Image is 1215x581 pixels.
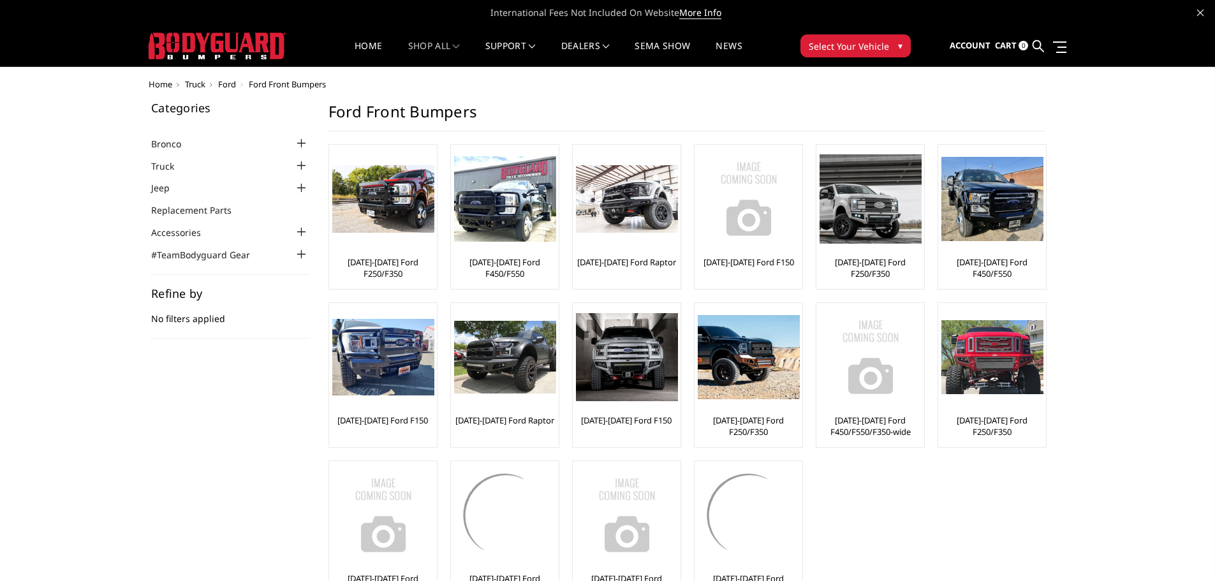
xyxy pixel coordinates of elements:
[151,226,217,239] a: Accessories
[820,306,922,408] img: No Image
[218,78,236,90] a: Ford
[581,415,672,426] a: [DATE]-[DATE] Ford F150
[716,41,742,66] a: News
[151,288,309,299] h5: Refine by
[337,415,428,426] a: [DATE]-[DATE] Ford F150
[355,41,382,66] a: Home
[151,203,247,217] a: Replacement Parts
[820,415,921,438] a: [DATE]-[DATE] Ford F450/F550/F350-wide
[576,464,677,566] a: No Image
[1019,41,1028,50] span: 0
[455,415,554,426] a: [DATE]-[DATE] Ford Raptor
[408,41,460,66] a: shop all
[149,33,286,59] img: BODYGUARD BUMPERS
[577,256,676,268] a: [DATE]-[DATE] Ford Raptor
[635,41,690,66] a: SEMA Show
[454,256,556,279] a: [DATE]-[DATE] Ford F450/F550
[703,256,794,268] a: [DATE]-[DATE] Ford F150
[698,415,799,438] a: [DATE]-[DATE] Ford F250/F350
[151,248,266,261] a: #TeamBodyguard Gear
[950,40,990,51] span: Account
[800,34,911,57] button: Select Your Vehicle
[151,137,197,151] a: Bronco
[151,102,309,114] h5: Categories
[249,78,326,90] span: Ford Front Bumpers
[698,148,799,250] a: No Image
[698,148,800,250] img: No Image
[941,256,1043,279] a: [DATE]-[DATE] Ford F450/F550
[995,40,1017,51] span: Cart
[898,39,902,52] span: ▾
[151,181,186,195] a: Jeep
[328,102,1045,131] h1: Ford Front Bumpers
[820,306,921,408] a: No Image
[485,41,536,66] a: Support
[679,6,721,19] a: More Info
[576,464,678,566] img: No Image
[185,78,205,90] a: Truck
[149,78,172,90] a: Home
[941,415,1043,438] a: [DATE]-[DATE] Ford F250/F350
[950,29,990,63] a: Account
[820,256,921,279] a: [DATE]-[DATE] Ford F250/F350
[151,288,309,339] div: No filters applied
[561,41,610,66] a: Dealers
[332,256,434,279] a: [DATE]-[DATE] Ford F250/F350
[332,464,434,566] img: No Image
[809,40,889,53] span: Select Your Vehicle
[995,29,1028,63] a: Cart 0
[151,159,190,173] a: Truck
